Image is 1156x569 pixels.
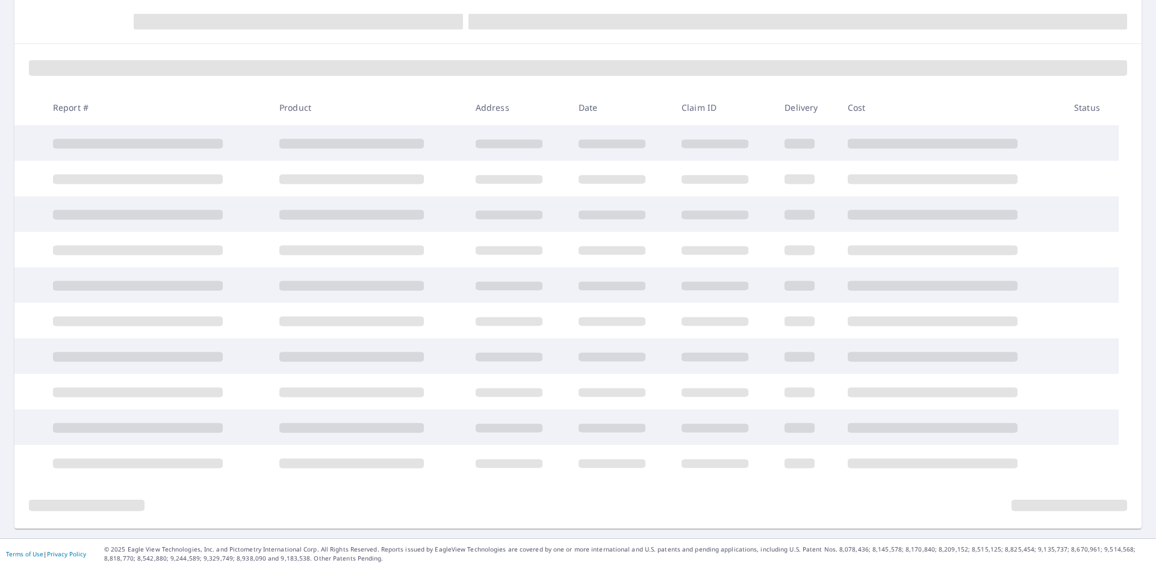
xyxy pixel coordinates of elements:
[672,90,775,125] th: Claim ID
[1064,90,1119,125] th: Status
[47,550,86,558] a: Privacy Policy
[104,545,1150,563] p: © 2025 Eagle View Technologies, Inc. and Pictometry International Corp. All Rights Reserved. Repo...
[270,90,466,125] th: Product
[6,550,43,558] a: Terms of Use
[466,90,569,125] th: Address
[838,90,1064,125] th: Cost
[775,90,837,125] th: Delivery
[569,90,672,125] th: Date
[6,550,86,558] p: |
[43,90,270,125] th: Report #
